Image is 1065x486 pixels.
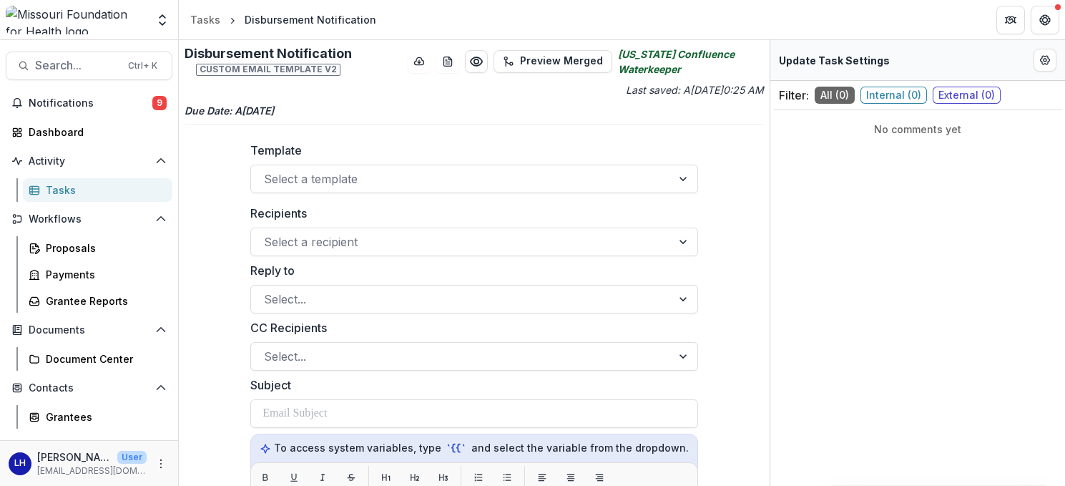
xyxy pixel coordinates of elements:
[46,293,161,308] div: Grantee Reports
[436,50,459,73] button: download-word-button
[196,64,340,75] span: Custom email template v2
[37,465,147,477] p: [EMAIL_ADDRESS][DOMAIN_NAME]
[779,87,809,104] p: Filter:
[618,47,764,77] i: [US_STATE] Confluence Waterkeeper
[260,440,689,456] p: To access system variables, type and select the variable from the dropdown.
[152,96,167,110] span: 9
[29,213,149,225] span: Workflows
[29,324,149,336] span: Documents
[6,150,172,172] button: Open Activity
[125,58,160,74] div: Ctrl + K
[996,6,1025,34] button: Partners
[185,9,382,30] nav: breadcrumb
[14,459,26,468] div: Lisa Huffstutler
[23,263,172,286] a: Payments
[933,87,1001,104] span: External ( 0 )
[6,6,147,34] img: Missouri Foundation for Health logo
[23,347,172,371] a: Document Center
[6,376,172,399] button: Open Contacts
[477,82,764,97] p: Last saved: A[DATE]0:25 AM
[185,46,402,77] h2: Disbursement Notification
[46,240,161,256] div: Proposals
[6,208,172,230] button: Open Workflows
[1034,49,1056,72] button: Edit Form Settings
[250,262,689,279] label: Reply to
[46,267,161,282] div: Payments
[152,6,172,34] button: Open entity switcher
[250,376,689,394] label: Subject
[494,50,612,73] button: Preview Merged
[245,12,376,27] div: Disbursement Notification
[6,52,172,80] button: Search...
[46,183,161,198] div: Tasks
[29,155,149,167] span: Activity
[185,103,764,118] p: Due Date: A[DATE]
[29,97,152,110] span: Notifications
[185,9,226,30] a: Tasks
[250,319,689,336] label: CC Recipients
[6,92,172,115] button: Notifications9
[6,120,172,144] a: Dashboard
[46,409,161,424] div: Grantees
[1031,6,1059,34] button: Get Help
[35,59,119,72] span: Search...
[23,405,172,429] a: Grantees
[23,289,172,313] a: Grantee Reports
[815,87,855,104] span: All ( 0 )
[408,50,431,73] button: download-button
[152,455,170,472] button: More
[250,142,689,159] label: Template
[29,125,161,140] div: Dashboard
[23,236,172,260] a: Proposals
[6,434,172,457] button: Open Data & Reporting
[444,441,468,456] code: `{{`
[465,50,488,73] button: Preview d60ac590-7edc-4cbd-b484-276852e93ee0.pdf
[23,178,172,202] a: Tasks
[6,319,172,341] button: Open Documents
[779,122,1056,137] p: No comments yet
[46,351,161,366] div: Document Center
[779,53,890,68] p: Update Task Settings
[190,12,220,27] div: Tasks
[29,382,149,394] span: Contacts
[250,205,689,222] label: Recipients
[117,451,147,464] p: User
[860,87,927,104] span: Internal ( 0 )
[37,449,112,465] p: [PERSON_NAME]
